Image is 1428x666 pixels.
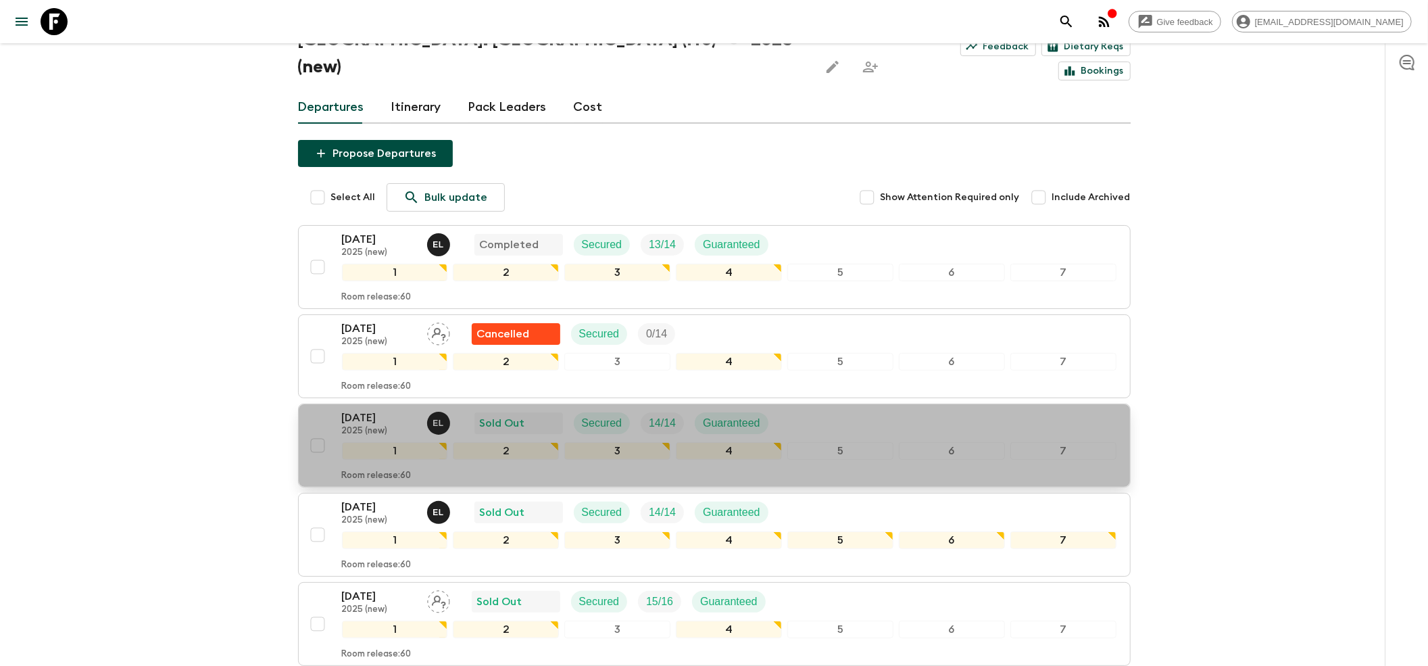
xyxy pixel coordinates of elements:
[342,231,416,247] p: [DATE]
[582,415,622,431] p: Secured
[574,412,631,434] div: Secured
[433,418,444,429] p: E L
[427,412,453,435] button: EL
[342,499,416,515] p: [DATE]
[1150,17,1221,27] span: Give feedback
[676,442,782,460] div: 4
[881,191,1020,204] span: Show Attention Required only
[641,234,684,256] div: Trip Fill
[1010,353,1116,371] div: 7
[342,320,416,337] p: [DATE]
[703,504,760,521] p: Guaranteed
[480,415,525,431] p: Sold Out
[342,264,448,281] div: 1
[342,471,412,481] p: Room release: 60
[703,237,760,253] p: Guaranteed
[342,604,416,615] p: 2025 (new)
[649,237,676,253] p: 13 / 14
[641,412,684,434] div: Trip Fill
[899,442,1005,460] div: 6
[787,442,893,460] div: 5
[480,237,539,253] p: Completed
[387,183,505,212] a: Bulk update
[427,501,453,524] button: EL
[582,504,622,521] p: Secured
[298,140,453,167] button: Propose Departures
[819,53,846,80] button: Edit this itinerary
[646,326,667,342] p: 0 / 14
[342,621,448,638] div: 1
[331,191,376,204] span: Select All
[676,264,782,281] div: 4
[899,531,1005,549] div: 6
[298,314,1131,398] button: [DATE]2025 (new)Assign pack leaderFlash Pack cancellationSecuredTrip Fill1234567Room release:60
[8,8,35,35] button: menu
[472,323,560,345] div: Flash Pack cancellation
[857,53,884,80] span: Share this itinerary
[427,327,450,337] span: Assign pack leader
[342,426,416,437] p: 2025 (new)
[1232,11,1412,32] div: [EMAIL_ADDRESS][DOMAIN_NAME]
[676,353,782,371] div: 4
[342,337,416,348] p: 2025 (new)
[427,237,453,248] span: Eleonora Longobardi
[1058,62,1131,80] a: Bookings
[1053,8,1080,35] button: search adventures
[641,502,684,523] div: Trip Fill
[638,591,681,613] div: Trip Fill
[574,91,603,124] a: Cost
[298,26,809,80] h1: [GEOGRAPHIC_DATA]: [GEOGRAPHIC_DATA] (IT6) 2025 (new)
[1129,11,1221,32] a: Give feedback
[1041,37,1131,56] a: Dietary Reqs
[571,323,628,345] div: Secured
[453,621,559,638] div: 2
[453,531,559,549] div: 2
[425,189,488,206] p: Bulk update
[1248,17,1411,27] span: [EMAIL_ADDRESS][DOMAIN_NAME]
[342,410,416,426] p: [DATE]
[298,91,364,124] a: Departures
[787,264,893,281] div: 5
[298,493,1131,577] button: [DATE]2025 (new)Eleonora LongobardiSold OutSecuredTrip FillGuaranteed1234567Room release:60
[342,649,412,660] p: Room release: 60
[646,594,673,610] p: 15 / 16
[342,292,412,303] p: Room release: 60
[960,37,1036,56] a: Feedback
[477,326,530,342] p: Cancelled
[579,594,620,610] p: Secured
[579,326,620,342] p: Secured
[564,264,670,281] div: 3
[391,91,441,124] a: Itinerary
[1010,531,1116,549] div: 7
[342,588,416,604] p: [DATE]
[342,531,448,549] div: 1
[676,621,782,638] div: 4
[1010,442,1116,460] div: 7
[564,442,670,460] div: 3
[342,381,412,392] p: Room release: 60
[582,237,622,253] p: Secured
[342,442,448,460] div: 1
[787,531,893,549] div: 5
[638,323,675,345] div: Trip Fill
[342,560,412,571] p: Room release: 60
[1010,621,1116,638] div: 7
[649,415,676,431] p: 14 / 14
[899,621,1005,638] div: 6
[571,591,628,613] div: Secured
[574,502,631,523] div: Secured
[427,594,450,605] span: Assign pack leader
[453,442,559,460] div: 2
[703,415,760,431] p: Guaranteed
[676,531,782,549] div: 4
[574,234,631,256] div: Secured
[564,531,670,549] div: 3
[899,264,1005,281] div: 6
[649,504,676,521] p: 14 / 14
[1052,191,1131,204] span: Include Archived
[477,594,522,610] p: Sold Out
[564,621,670,638] div: 3
[342,247,416,258] p: 2025 (new)
[298,404,1131,487] button: [DATE]2025 (new)Eleonora LongobardiSold OutSecuredTrip FillGuaranteed1234567Room release:60
[427,505,453,516] span: Eleonora Longobardi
